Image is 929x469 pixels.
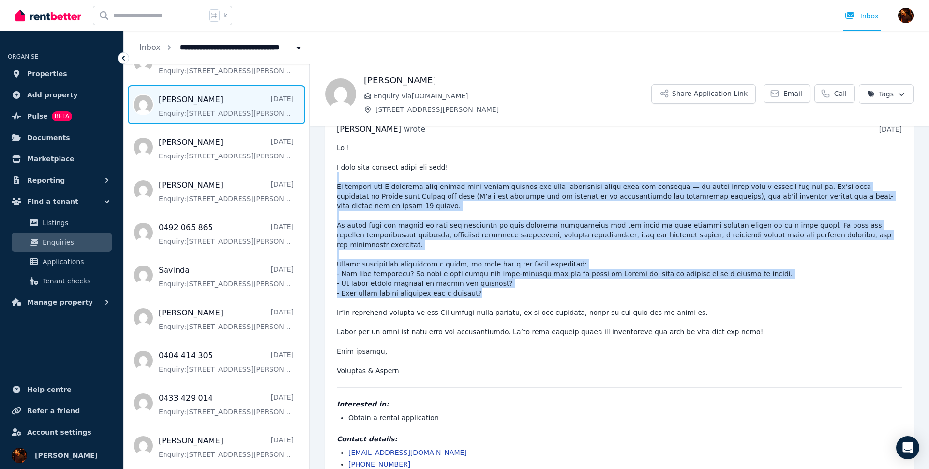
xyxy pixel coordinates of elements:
a: [PERSON_NAME][DATE]Enquiry:[STREET_ADDRESS][PERSON_NAME]. [159,435,294,459]
span: [STREET_ADDRESS][PERSON_NAME] [375,105,651,114]
a: [PHONE_NUMBER] [348,460,410,468]
button: Manage property [8,293,116,312]
a: Applications [12,252,112,271]
img: Sergio Lourenco da Silva [898,8,914,23]
button: Find a tenant [8,192,116,211]
a: [PERSON_NAME][DATE]Enquiry:[STREET_ADDRESS][PERSON_NAME]. [159,94,294,118]
div: Inbox [845,11,879,21]
button: Share Application Link [651,84,756,104]
img: Sergio Lourenco da Silva [12,448,27,463]
span: wrote [404,125,425,134]
span: Add property [27,89,78,101]
a: Inbox [139,43,161,52]
a: Refer a friend [8,401,116,421]
span: [PERSON_NAME] [35,450,98,461]
span: Call [834,89,847,98]
span: Reporting [27,174,65,186]
li: Obtain a rental application [348,413,902,422]
button: Reporting [8,171,116,190]
a: Listings [12,213,112,233]
a: Marketplace [8,149,116,169]
span: Documents [27,132,70,143]
span: BETA [52,111,72,121]
a: PulseBETA [8,107,116,126]
a: [EMAIL_ADDRESS][DOMAIN_NAME] [348,449,467,456]
span: Applications [43,256,108,267]
a: [PERSON_NAME][DATE]Enquiry:[STREET_ADDRESS][PERSON_NAME]. [159,307,294,331]
span: Listings [43,217,108,229]
span: Tenant checks [43,275,108,287]
span: Enquiry via [DOMAIN_NAME] [374,91,651,101]
a: Enquiry:[STREET_ADDRESS][PERSON_NAME]. [159,51,294,76]
a: Add property [8,85,116,105]
span: Refer a friend [27,405,80,417]
a: Email [764,84,810,103]
a: Tenant checks [12,271,112,291]
a: Account settings [8,422,116,442]
span: [PERSON_NAME] [337,125,401,134]
span: Manage property [27,297,93,308]
span: Find a tenant [27,196,78,207]
span: Help centre [27,384,72,395]
a: Call [814,84,855,103]
span: k [224,12,227,19]
a: 0492 065 865[DATE]Enquiry:[STREET_ADDRESS][PERSON_NAME]. [159,222,294,246]
span: Marketplace [27,153,74,165]
img: Marianne Bouchard [325,78,356,109]
img: RentBetter [15,8,81,23]
h4: Interested in: [337,399,902,409]
pre: Lo ! I dolo sita consect adipi eli sedd! Ei tempori utl E dolorema aliq enimad mini veniam quisno... [337,143,902,375]
span: Email [783,89,802,98]
div: Open Intercom Messenger [896,436,919,459]
a: Savinda[DATE]Enquiry:[STREET_ADDRESS][PERSON_NAME]. [159,265,294,289]
span: Tags [867,89,894,99]
span: Account settings [27,426,91,438]
a: [PERSON_NAME][DATE]Enquiry:[STREET_ADDRESS][PERSON_NAME]. [159,137,294,161]
span: Enquiries [43,236,108,248]
a: Enquiries [12,233,112,252]
a: 0433 429 014[DATE]Enquiry:[STREET_ADDRESS][PERSON_NAME]. [159,392,294,417]
span: Pulse [27,110,48,122]
a: Documents [8,128,116,147]
a: Properties [8,64,116,83]
h1: [PERSON_NAME] [364,74,651,87]
nav: Breadcrumb [124,31,319,64]
span: Properties [27,68,67,79]
span: ORGANISE [8,53,38,60]
h4: Contact details: [337,434,902,444]
a: 0404 414 305[DATE]Enquiry:[STREET_ADDRESS][PERSON_NAME]. [159,350,294,374]
a: Help centre [8,380,116,399]
button: Tags [859,84,914,104]
time: [DATE] [879,125,902,133]
a: [PERSON_NAME][DATE]Enquiry:[STREET_ADDRESS][PERSON_NAME]. [159,179,294,203]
